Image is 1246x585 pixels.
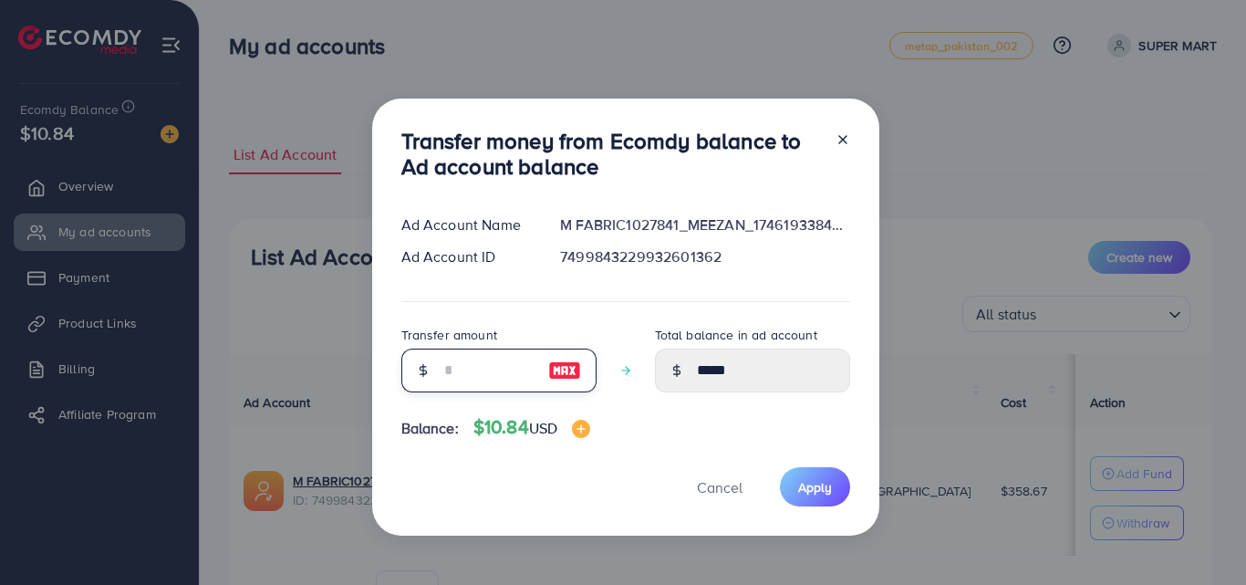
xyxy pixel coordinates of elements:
h3: Transfer money from Ecomdy balance to Ad account balance [401,128,821,181]
div: M FABRIC1027841_MEEZAN_1746193384004 [545,214,864,235]
button: Apply [780,467,850,507]
label: Transfer amount [401,326,497,344]
span: Cancel [697,477,742,497]
span: Balance: [401,418,459,439]
div: Ad Account ID [387,246,546,267]
iframe: Chat [1168,503,1232,571]
label: Total balance in ad account [655,326,817,344]
span: Apply [798,478,832,496]
h4: $10.84 [473,416,590,439]
span: USD [529,418,557,438]
div: Ad Account Name [387,214,546,235]
img: image [548,360,581,381]
img: image [572,420,590,438]
div: 7499843229932601362 [545,246,864,267]
button: Cancel [674,467,765,507]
